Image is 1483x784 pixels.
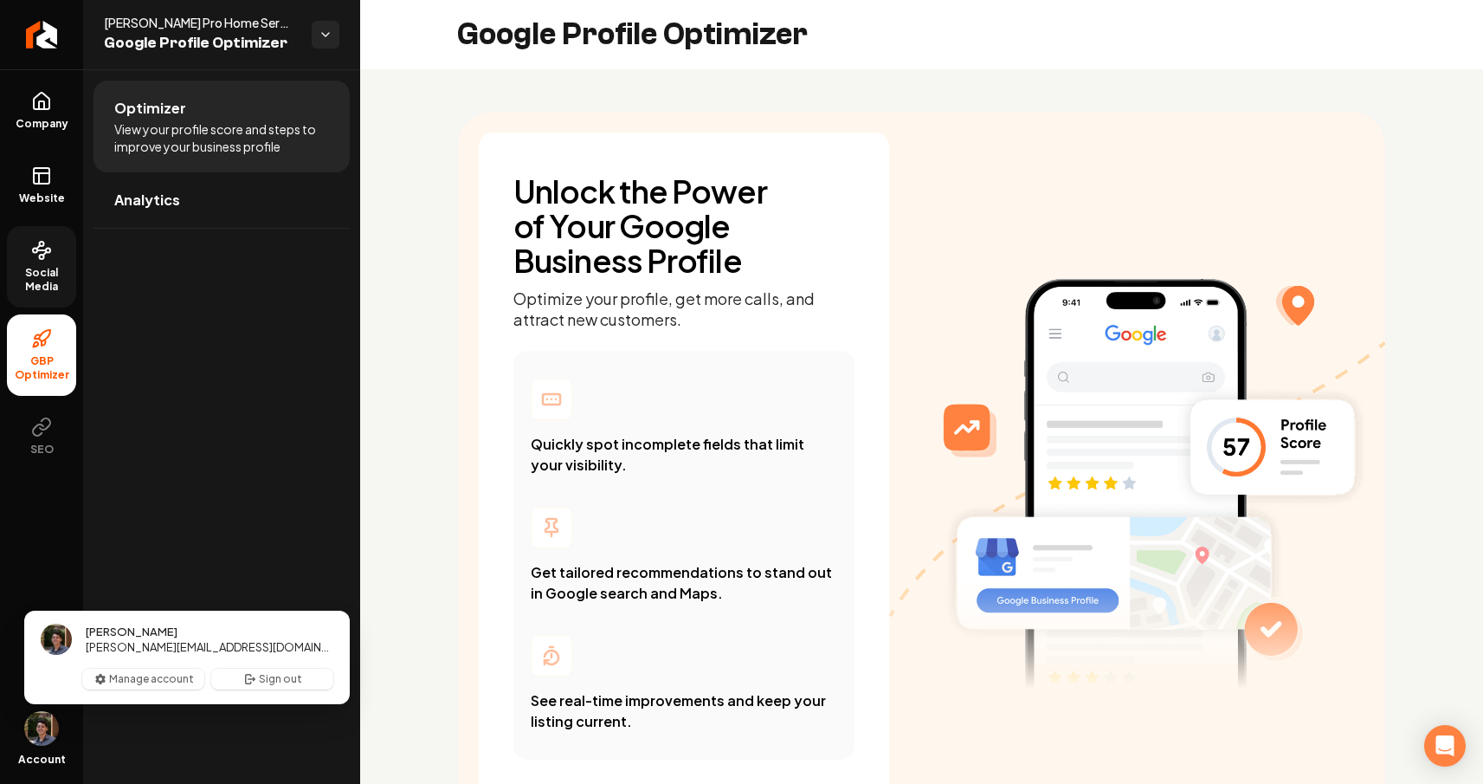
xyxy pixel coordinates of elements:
img: Mitchell Stahl [24,711,59,746]
img: GBP Optimizer [889,259,1385,690]
img: Mitchell Stahl [41,624,72,655]
p: See real-time improvements and keep your listing current. [531,690,837,732]
span: Account [18,753,66,767]
span: SEO [23,443,61,457]
button: Sign out [211,669,333,690]
p: Quickly spot incomplete fields that limit your visibility. [531,434,837,476]
span: GBP Optimizer [7,354,76,382]
img: Rebolt Logo [26,21,58,49]
h1: Unlock the Power of Your Google Business Profile [513,174,790,278]
button: Manage account [82,669,204,690]
span: Social Media [7,266,76,294]
div: Open Intercom Messenger [1424,725,1466,767]
span: [PERSON_NAME] [86,624,177,639]
div: User button popover [24,611,350,704]
span: [PERSON_NAME] Pro Home Services [104,14,298,31]
h2: Google Profile Optimizer [457,17,808,52]
span: Google Profile Optimizer [104,31,298,55]
span: Analytics [114,190,180,211]
p: Optimize your profile, get more calls, and attract new customers. [513,288,854,330]
span: [PERSON_NAME][EMAIL_ADDRESS][DOMAIN_NAME] [86,639,333,655]
button: Close user button [24,711,59,746]
span: Optimizer [114,98,186,119]
p: Get tailored recommendations to stand out in Google search and Maps. [531,562,837,604]
span: Website [12,191,72,205]
span: View your profile score and steps to improve your business profile [114,120,329,155]
span: Company [9,117,75,131]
